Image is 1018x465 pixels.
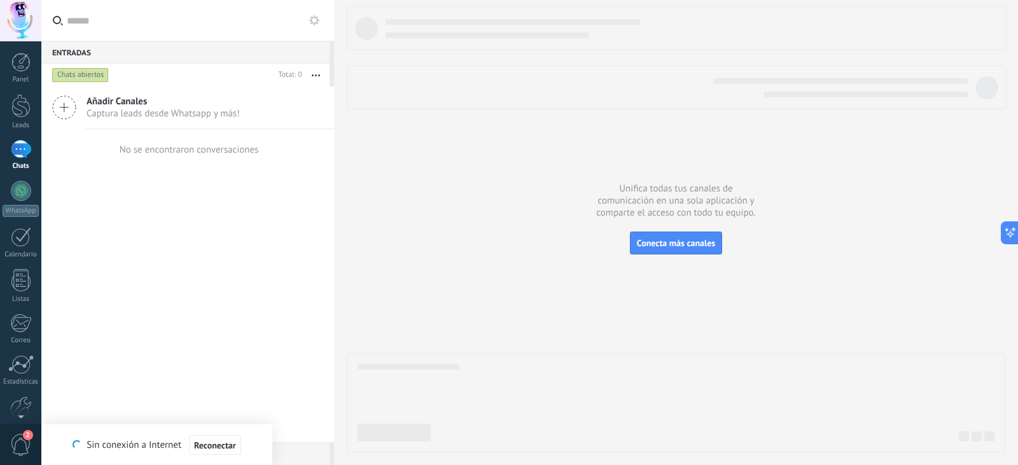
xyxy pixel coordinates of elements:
div: No se encontraron conversaciones [120,144,259,156]
div: Chats [3,162,39,170]
div: Leads [3,121,39,130]
div: Sin conexión a Internet [73,434,241,455]
div: Entradas [41,41,330,64]
span: Captura leads desde Whatsapp y más! [87,108,240,120]
span: Reconectar [194,441,236,450]
span: 2 [23,430,33,440]
div: Chats abiertos [52,67,109,83]
div: Estadísticas [3,378,39,386]
button: Conecta más canales [630,232,722,254]
span: Añadir Canales [87,95,240,108]
button: Más [302,64,330,87]
div: Panel [3,76,39,84]
button: Reconectar [189,435,241,455]
div: Total: 0 [274,69,302,81]
div: Correo [3,337,39,345]
span: Conecta más canales [637,237,715,249]
div: WhatsApp [3,205,39,217]
div: Listas [3,295,39,303]
div: Calendario [3,251,39,259]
